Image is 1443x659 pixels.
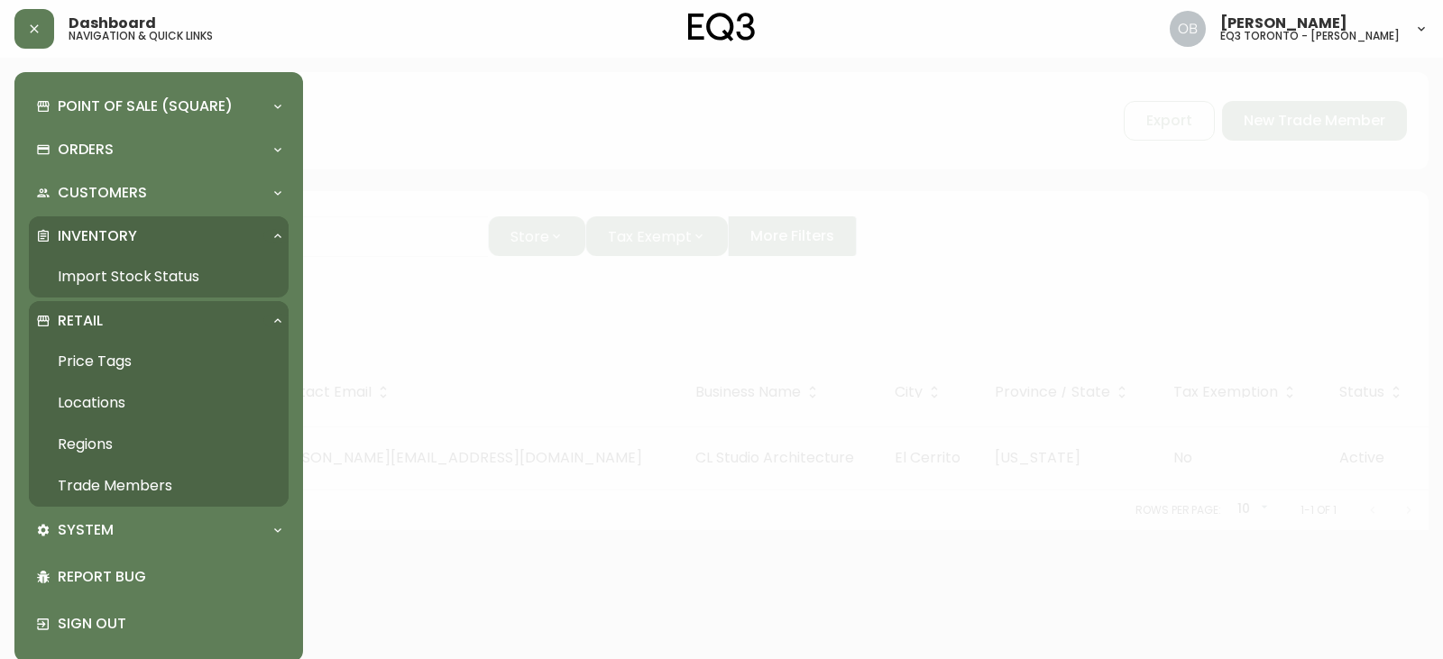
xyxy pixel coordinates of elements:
a: Trade Members [29,465,289,507]
p: Point of Sale (Square) [58,96,233,116]
a: Price Tags [29,341,289,382]
div: System [29,510,289,550]
div: Retail [29,301,289,341]
div: Orders [29,130,289,169]
p: Orders [58,140,114,160]
div: Point of Sale (Square) [29,87,289,126]
h5: eq3 toronto - [PERSON_NAME] [1220,31,1400,41]
p: Retail [58,311,103,331]
p: System [58,520,114,540]
h5: navigation & quick links [69,31,213,41]
img: 8e0065c524da89c5c924d5ed86cfe468 [1170,11,1206,47]
div: Report Bug [29,554,289,600]
p: Customers [58,183,147,203]
a: Locations [29,382,289,424]
div: Sign Out [29,600,289,647]
span: [PERSON_NAME] [1220,16,1347,31]
a: Import Stock Status [29,256,289,297]
div: Inventory [29,216,289,256]
span: Dashboard [69,16,156,31]
p: Inventory [58,226,137,246]
a: Regions [29,424,289,465]
img: logo [688,13,755,41]
div: Customers [29,173,289,213]
p: Report Bug [58,567,281,587]
p: Sign Out [58,614,281,634]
